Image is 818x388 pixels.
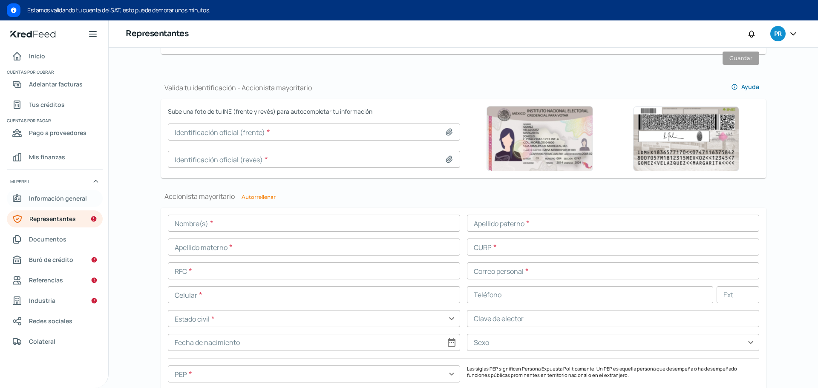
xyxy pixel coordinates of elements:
span: Buró de crédito [29,254,73,265]
a: Buró de crédito [7,251,103,268]
img: Ejemplo de identificación oficial (revés) [633,106,739,171]
span: PR [774,29,781,39]
span: Adelantar facturas [29,79,83,89]
span: Representantes [29,213,76,224]
button: Ayuda [724,78,766,95]
span: Referencias [29,275,63,285]
p: Las siglas PEP significan Persona Expuesta Políticamente. Un PEP es aquella persona que desempeña... [467,365,759,378]
span: Cuentas por cobrar [7,68,101,76]
a: Adelantar facturas [7,76,103,93]
h1: Valida tu identificación - Accionista mayoritario [161,83,312,92]
span: Industria [29,295,55,306]
span: Cuentas por pagar [7,117,101,124]
a: Inicio [7,48,103,65]
span: Ayuda [741,84,759,90]
span: Estamos validando tu cuenta del SAT, esto puede demorar unos minutos. [27,5,811,15]
span: Colateral [29,336,55,347]
span: Pago a proveedores [29,127,86,138]
button: Guardar [723,52,759,65]
img: Ejemplo de identificación oficial (frente) [487,106,593,171]
span: Información general [29,193,87,204]
a: Tus créditos [7,96,103,113]
span: Tus créditos [29,99,65,110]
button: Autorrellenar [242,195,276,200]
a: Redes sociales [7,313,103,330]
a: Referencias [7,272,103,289]
a: Información general [7,190,103,207]
a: Mis finanzas [7,149,103,166]
a: Colateral [7,333,103,350]
span: Mis finanzas [29,152,65,162]
h1: Accionista mayoritario [161,192,766,201]
a: Representantes [7,210,103,227]
a: Pago a proveedores [7,124,103,141]
span: Documentos [29,234,66,244]
h1: Representantes [126,28,188,40]
a: Industria [7,292,103,309]
a: Documentos [7,231,103,248]
span: Inicio [29,51,45,61]
span: Mi perfil [10,178,30,185]
span: Sube una foto de tu INE (frente y revés) para autocompletar tu información [168,106,460,117]
span: Redes sociales [29,316,72,326]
